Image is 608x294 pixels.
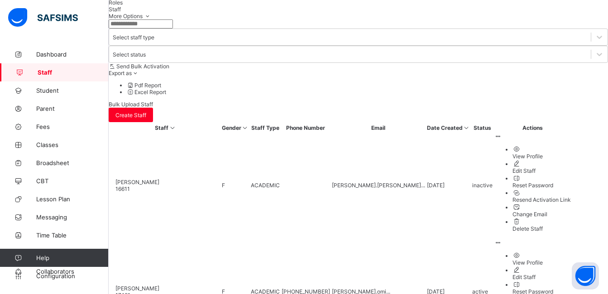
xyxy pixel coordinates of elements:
span: [PERSON_NAME] [115,285,220,292]
div: Delete Staff [512,225,571,232]
i: Sort in Ascending Order [168,124,176,131]
img: safsims [8,8,78,27]
span: CBT [36,177,109,185]
div: View Profile [512,259,571,266]
span: Lesson Plan [36,195,109,203]
td: ACADEMIC [250,133,280,238]
span: Parent [36,105,109,112]
span: Classes [36,141,109,148]
th: Staff Type [250,124,280,132]
span: Send Bulk Activation [116,63,169,70]
div: Select staff type [113,34,154,41]
span: Staff [109,6,121,13]
span: Dashboard [36,51,109,58]
div: Reset Password [512,182,571,189]
div: Resend Activation Link [512,196,571,203]
th: Date Created [426,124,471,132]
li: dropdown-list-item-null-0 [127,82,608,89]
i: Sort in Ascending Order [241,124,249,131]
span: Staff [38,69,109,76]
span: Export as [109,70,132,76]
span: More Options [109,13,152,19]
span: Messaging [36,213,109,221]
span: inactive [472,182,493,189]
td: [PERSON_NAME].[PERSON_NAME]... [331,133,426,238]
div: Edit Staff [512,167,571,174]
th: Actions [494,124,571,132]
td: [DATE] [426,133,471,238]
span: Time Table [36,232,109,239]
div: Select status [113,51,146,58]
span: Create Staff [115,112,146,119]
div: Edit Staff [512,274,571,280]
div: Change Email [512,211,571,218]
th: Gender [221,124,249,132]
span: 16611 [115,185,130,192]
span: Student [36,87,109,94]
th: Email [331,124,426,132]
span: Fees [36,123,109,130]
th: Status [472,124,493,132]
th: Staff [110,124,220,132]
td: F [221,133,249,238]
span: Help [36,254,108,261]
i: Sort in Ascending Order [463,124,470,131]
div: View Profile [512,153,571,160]
button: Open asap [572,262,599,289]
li: dropdown-list-item-null-1 [127,89,608,95]
span: Bulk Upload Staff [109,101,153,108]
span: Broadsheet [36,159,109,166]
span: Configuration [36,272,108,280]
th: Phone Number [281,124,330,132]
span: [PERSON_NAME] [115,179,220,185]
